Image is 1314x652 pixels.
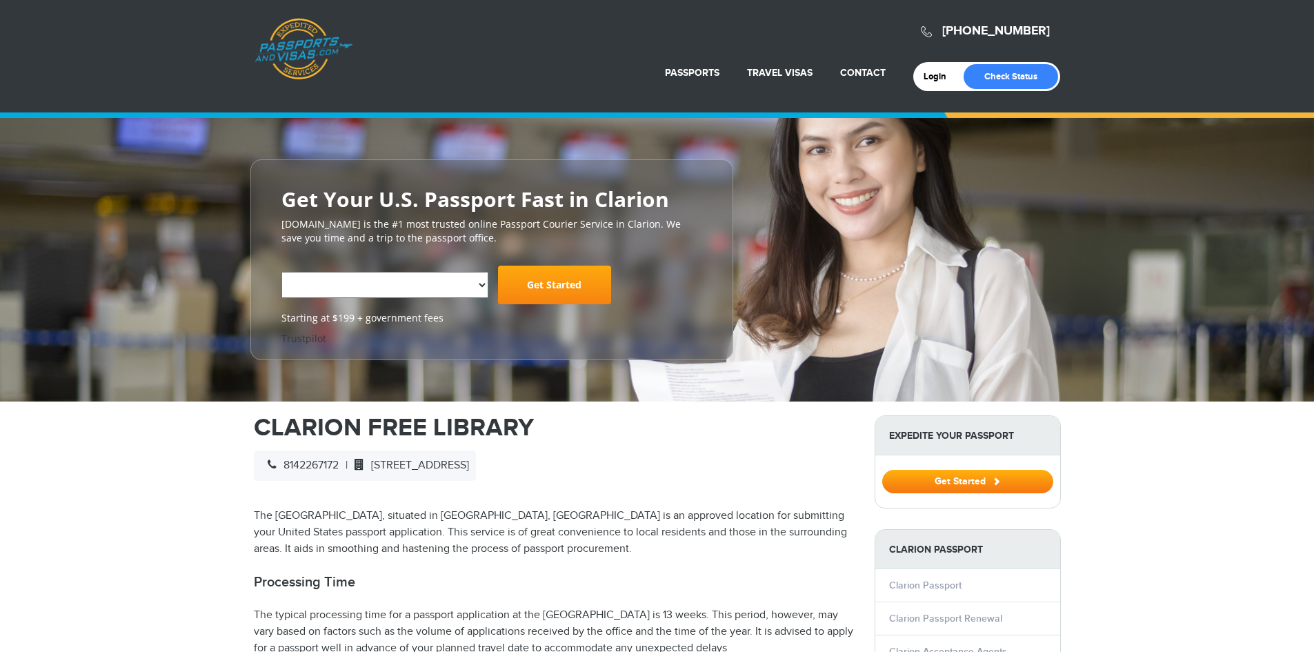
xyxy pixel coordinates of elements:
[882,470,1053,493] button: Get Started
[254,508,854,557] p: The [GEOGRAPHIC_DATA], situated in [GEOGRAPHIC_DATA], [GEOGRAPHIC_DATA] is an approved location f...
[889,613,1002,624] a: Clarion Passport Renewal
[924,71,956,82] a: Login
[281,311,702,325] span: Starting at $199 + government fees
[254,574,854,591] h2: Processing Time
[875,530,1060,569] strong: Clarion Passport
[281,332,326,345] a: Trustpilot
[889,580,962,591] a: Clarion Passport
[942,23,1050,39] a: [PHONE_NUMBER]
[254,451,476,481] div: |
[498,266,611,304] a: Get Started
[254,415,854,440] h1: CLARION FREE LIBRARY
[882,475,1053,486] a: Get Started
[964,64,1058,89] a: Check Status
[261,459,339,472] span: 8142267172
[875,416,1060,455] strong: Expedite Your Passport
[747,67,813,79] a: Travel Visas
[255,18,352,80] a: Passports & [DOMAIN_NAME]
[348,459,469,472] span: [STREET_ADDRESS]
[281,188,702,210] h2: Get Your U.S. Passport Fast in Clarion
[665,67,719,79] a: Passports
[281,217,702,245] p: [DOMAIN_NAME] is the #1 most trusted online Passport Courier Service in Clarion. We save you time...
[840,67,886,79] a: Contact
